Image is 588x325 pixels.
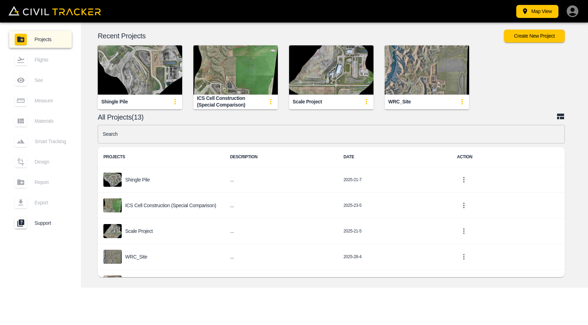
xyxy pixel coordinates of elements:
[98,33,504,39] p: Recent Projects
[289,45,373,95] img: Scale Project
[34,220,66,226] span: Support
[125,254,147,260] p: WRC_Site
[264,95,278,109] button: update-card-details
[103,198,122,212] img: project-image
[230,176,332,184] h6: ...
[338,193,452,218] td: 2025-23-5
[504,30,565,43] button: Create New Project
[224,147,338,167] th: DESCRIPTION
[338,270,452,295] td: [DATE]
[103,224,122,238] img: project-image
[388,98,411,105] div: WRC_Site
[293,98,322,105] div: Scale Project
[516,5,558,18] button: Map View
[230,227,332,236] h6: ...
[103,275,122,289] img: project-image
[338,218,452,244] td: 2025-21-5
[359,95,373,109] button: update-card-details
[230,253,332,261] h6: ...
[9,215,72,231] a: Support
[451,147,565,167] th: ACTION
[101,98,128,105] div: Shingle Pile
[385,45,469,95] img: WRC_Site
[103,173,122,187] img: project-image
[125,203,216,208] p: ICS Cell Construction (Special Comparison)
[125,228,153,234] p: Scale Project
[8,6,101,15] img: Civil Tracker
[338,147,452,167] th: DATE
[34,37,66,42] span: Projects
[197,95,264,108] div: ICS Cell Construction (Special Comparison)
[98,147,224,167] th: PROJECTS
[230,201,332,210] h6: ...
[338,244,452,270] td: 2025-28-4
[9,31,72,48] a: Projects
[455,95,469,109] button: update-card-details
[125,177,150,183] p: Shingle Pile
[338,167,452,193] td: 2025-21-7
[193,45,278,95] img: ICS Cell Construction (Special Comparison)
[168,95,182,109] button: update-card-details
[103,250,122,264] img: project-image
[98,45,182,95] img: Shingle Pile
[98,114,556,120] p: All Projects(13)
